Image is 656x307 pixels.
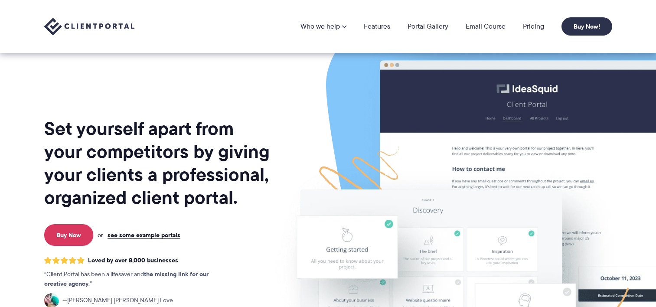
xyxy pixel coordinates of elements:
[523,23,544,30] a: Pricing
[98,231,103,239] span: or
[44,269,209,288] strong: the missing link for our creative agency
[466,23,506,30] a: Email Course
[561,17,612,36] a: Buy Now!
[62,296,173,305] span: [PERSON_NAME] [PERSON_NAME] Love
[364,23,390,30] a: Features
[300,23,346,30] a: Who we help
[408,23,448,30] a: Portal Gallery
[44,270,226,289] p: Client Portal has been a lifesaver and .
[44,117,271,209] h1: Set yourself apart from your competitors by giving your clients a professional, organized client ...
[88,257,178,264] span: Loved by over 8,000 businesses
[44,224,93,246] a: Buy Now
[108,231,180,239] a: see some example portals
